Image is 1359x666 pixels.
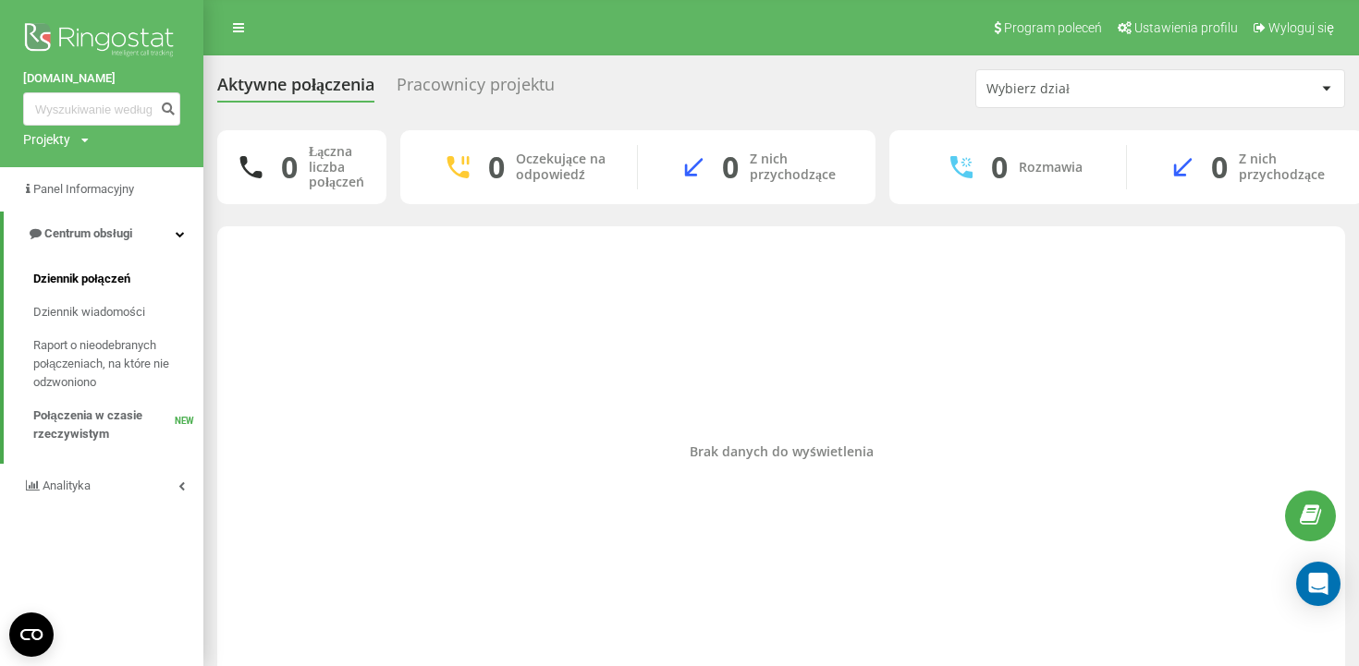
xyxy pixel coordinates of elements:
button: Open CMP widget [9,612,54,657]
a: Połączenia w czasie rzeczywistymNEW [33,399,203,451]
span: Centrum obsługi [44,226,132,240]
span: Dziennik połączeń [33,270,130,288]
div: Brak danych do wyświetlenia [232,444,1330,460]
div: Pracownicy projektu [397,75,555,103]
span: Analityka [43,478,91,492]
span: Ustawienia profilu [1134,20,1238,35]
div: 0 [991,150,1008,185]
span: Program poleceń [1004,20,1102,35]
a: [DOMAIN_NAME] [23,69,180,88]
a: Dziennik połączeń [33,262,203,296]
span: Wyloguj się [1268,20,1334,35]
span: Panel Informacyjny [33,182,134,196]
span: Raport o nieodebranych połączeniach, na które nie odzwoniono [33,336,194,392]
div: 0 [722,150,739,185]
span: Dziennik wiadomości [33,303,145,321]
div: Projekty [23,130,70,149]
a: Centrum obsługi [4,212,203,256]
img: Ringostat logo [23,18,180,65]
div: Oczekujące na odpowiedź [516,151,609,183]
div: Aktywne połączenia [217,75,374,103]
div: Z nich przychodzące [1239,151,1337,183]
div: 0 [1211,150,1228,185]
div: 0 [281,150,298,185]
div: Open Intercom Messenger [1296,562,1341,606]
div: Z nich przychodzące [750,151,848,183]
div: Łączna liczba połączeń [309,144,364,190]
div: 0 [488,150,505,185]
a: Dziennik wiadomości [33,296,203,329]
div: Rozmawia [1019,160,1083,176]
input: Wyszukiwanie według numeru [23,92,180,126]
a: Raport o nieodebranych połączeniach, na które nie odzwoniono [33,329,203,399]
span: Połączenia w czasie rzeczywistym [33,406,175,443]
div: Wybierz dział [986,81,1207,97]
